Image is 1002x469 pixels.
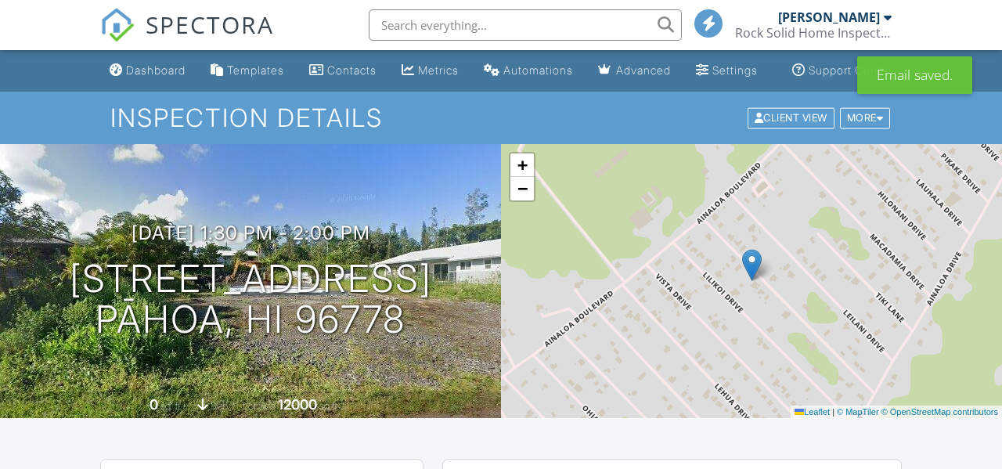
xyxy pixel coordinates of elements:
[160,400,182,412] span: sq. ft.
[857,56,972,94] div: Email saved.
[132,222,370,244] h3: [DATE] 1:30 pm - 2:00 pm
[742,249,762,281] img: Marker
[881,407,998,417] a: © OpenStreetMap contributors
[327,63,377,77] div: Contacts
[795,407,830,417] a: Leaflet
[278,396,317,413] div: 12000
[778,9,880,25] div: [PERSON_NAME]
[786,56,899,85] a: Support Center
[303,56,383,85] a: Contacts
[517,155,528,175] span: +
[517,179,528,198] span: −
[395,56,465,85] a: Metrics
[211,400,228,412] span: slab
[110,104,892,132] h1: Inspection Details
[510,153,534,177] a: Zoom in
[204,56,290,85] a: Templates
[418,63,459,77] div: Metrics
[100,21,274,54] a: SPECTORA
[690,56,764,85] a: Settings
[840,107,891,128] div: More
[100,8,135,42] img: The Best Home Inspection Software - Spectora
[369,9,682,41] input: Search everything...
[243,400,276,412] span: Lot Size
[510,177,534,200] a: Zoom out
[146,8,274,41] span: SPECTORA
[150,396,158,413] div: 0
[592,56,677,85] a: Advanced
[746,111,838,123] a: Client View
[837,407,879,417] a: © MapTiler
[809,63,892,77] div: Support Center
[735,25,892,41] div: Rock Solid Home Inspections LLC
[503,63,573,77] div: Automations
[748,107,834,128] div: Client View
[319,400,339,412] span: sq.ft.
[712,63,758,77] div: Settings
[616,63,671,77] div: Advanced
[126,63,186,77] div: Dashboard
[478,56,579,85] a: Automations (Basic)
[227,63,284,77] div: Templates
[832,407,834,417] span: |
[103,56,192,85] a: Dashboard
[70,258,432,341] h1: [STREET_ADDRESS] Pāhoa, HI 96778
